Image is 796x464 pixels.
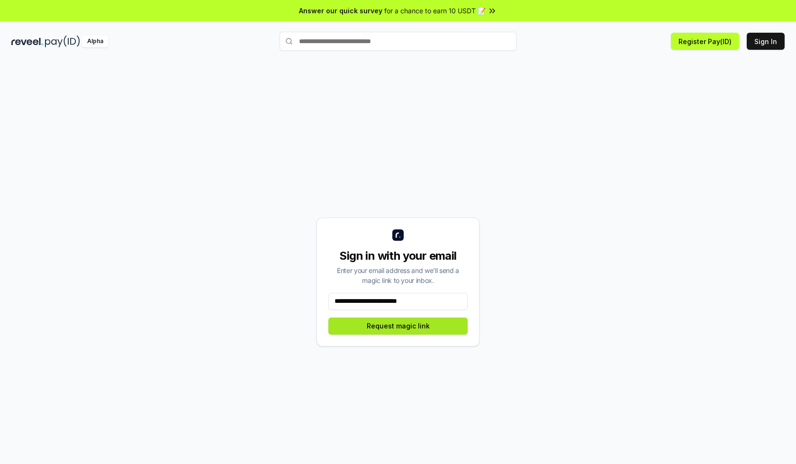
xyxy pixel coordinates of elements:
div: Alpha [82,36,109,47]
button: Sign In [747,33,785,50]
button: Request magic link [328,318,468,335]
span: Answer our quick survey [299,6,382,16]
img: reveel_dark [11,36,43,47]
button: Register Pay(ID) [671,33,739,50]
img: logo_small [392,229,404,241]
div: Enter your email address and we’ll send a magic link to your inbox. [328,265,468,285]
div: Sign in with your email [328,248,468,264]
img: pay_id [45,36,80,47]
span: for a chance to earn 10 USDT 📝 [384,6,486,16]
